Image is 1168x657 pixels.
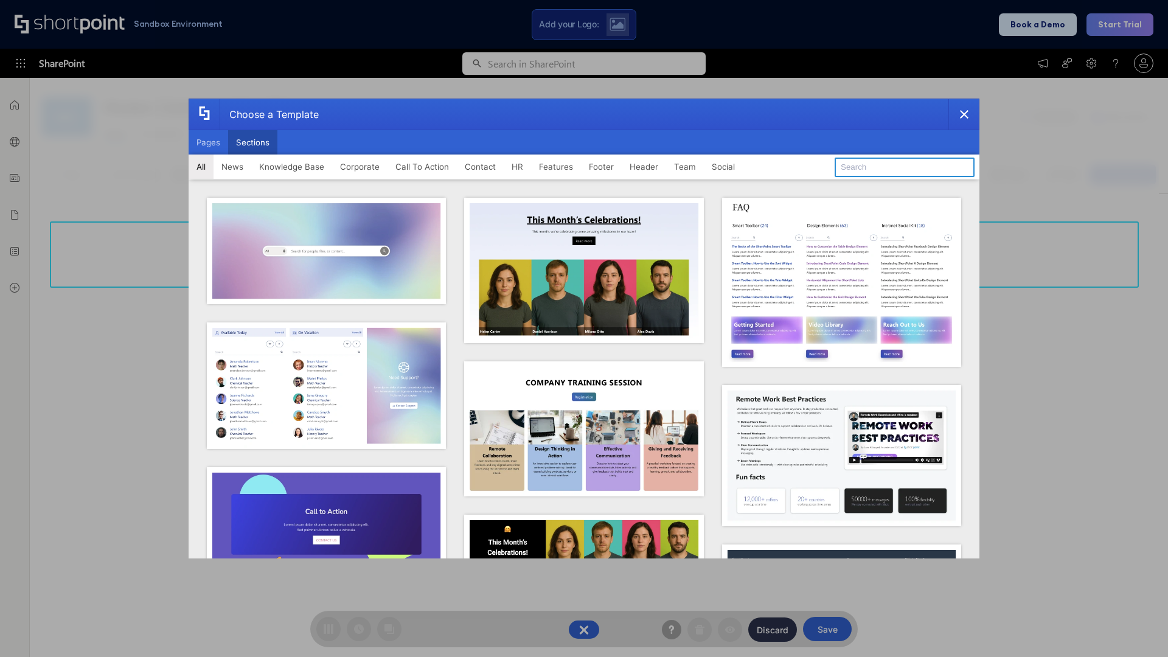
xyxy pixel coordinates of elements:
[504,155,531,179] button: HR
[332,155,388,179] button: Corporate
[666,155,704,179] button: Team
[1107,599,1168,657] iframe: Chat Widget
[228,130,277,155] button: Sections
[835,158,975,177] input: Search
[622,155,666,179] button: Header
[704,155,743,179] button: Social
[457,155,504,179] button: Contact
[388,155,457,179] button: Call To Action
[220,99,319,130] div: Choose a Template
[189,99,979,558] div: template selector
[251,155,332,179] button: Knowledge Base
[189,155,214,179] button: All
[214,155,251,179] button: News
[189,130,228,155] button: Pages
[581,155,622,179] button: Footer
[531,155,581,179] button: Features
